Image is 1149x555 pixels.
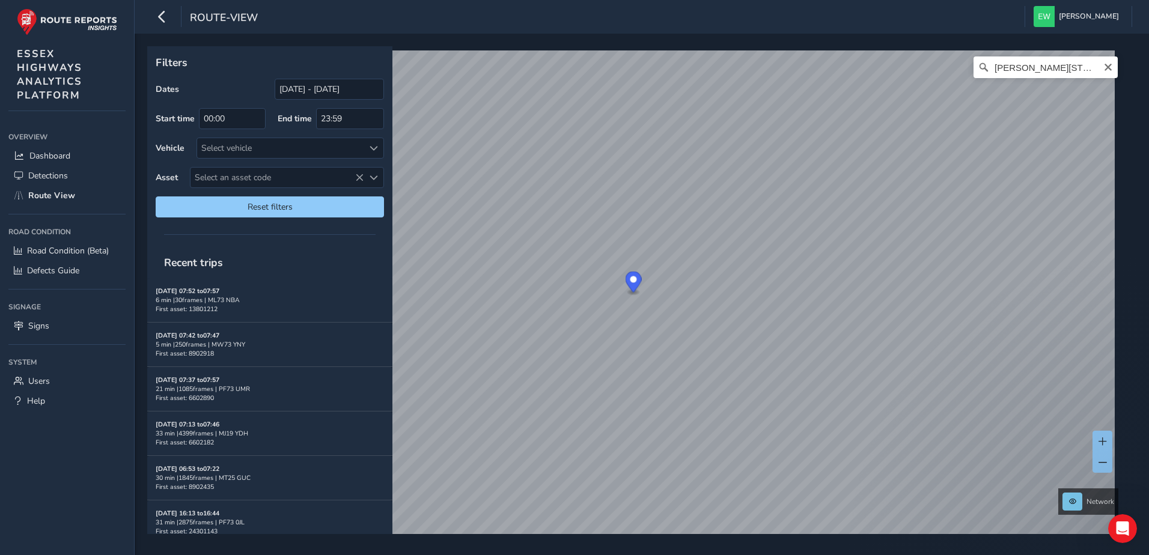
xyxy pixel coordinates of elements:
label: Vehicle [156,142,184,154]
span: ESSEX HIGHWAYS ANALYTICS PLATFORM [17,47,82,102]
label: End time [278,113,312,124]
label: Dates [156,83,179,95]
div: 6 min | 30 frames | ML73 NBA [156,296,384,305]
strong: [DATE] 16:13 to 16:44 [156,509,219,518]
span: Signs [28,320,49,332]
div: Map marker [626,271,642,296]
span: First asset: 8902918 [156,349,214,358]
strong: [DATE] 07:37 to 07:57 [156,375,219,384]
a: Help [8,391,126,411]
span: Defects Guide [27,265,79,276]
img: diamond-layout [1034,6,1055,27]
span: Users [28,375,50,387]
canvas: Map [151,50,1115,548]
strong: [DATE] 07:13 to 07:46 [156,420,219,429]
span: Route View [28,190,75,201]
a: Detections [8,166,126,186]
button: Clear [1103,61,1113,72]
span: First asset: 6602182 [156,438,214,447]
div: Signage [8,298,126,316]
strong: [DATE] 06:53 to 07:22 [156,464,219,473]
a: Route View [8,186,126,205]
span: Network [1087,497,1114,506]
span: Road Condition (Beta) [27,245,109,256]
span: Detections [28,170,68,181]
input: Search [974,56,1118,78]
span: First asset: 6602890 [156,393,214,402]
span: route-view [190,10,258,27]
div: 21 min | 1085 frames | PF73 UMR [156,384,384,393]
div: Overview [8,128,126,146]
a: Signs [8,316,126,336]
p: Filters [156,55,384,70]
span: First asset: 13801212 [156,305,218,314]
a: Dashboard [8,146,126,166]
span: Reset filters [165,201,375,213]
label: Start time [156,113,195,124]
label: Asset [156,172,178,183]
div: Select an asset code [364,168,383,187]
div: Select vehicle [197,138,364,158]
div: System [8,353,126,371]
img: rr logo [17,8,117,35]
div: 31 min | 2875 frames | PF73 0JL [156,518,384,527]
a: Users [8,371,126,391]
strong: [DATE] 07:42 to 07:47 [156,331,219,340]
a: Road Condition (Beta) [8,241,126,261]
iframe: Intercom live chat [1108,514,1137,543]
div: 5 min | 250 frames | MW73 YNY [156,340,384,349]
div: Road Condition [8,223,126,241]
strong: [DATE] 07:52 to 07:57 [156,287,219,296]
a: Defects Guide [8,261,126,281]
div: 30 min | 1845 frames | MT25 GUC [156,473,384,482]
span: First asset: 8902435 [156,482,214,491]
div: 33 min | 4399 frames | MJ19 YDH [156,429,384,438]
span: Dashboard [29,150,70,162]
button: [PERSON_NAME] [1034,6,1123,27]
span: Help [27,395,45,407]
span: Recent trips [156,247,231,278]
span: [PERSON_NAME] [1059,6,1119,27]
span: Select an asset code [190,168,364,187]
span: First asset: 24301143 [156,527,218,536]
button: Reset filters [156,196,384,217]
